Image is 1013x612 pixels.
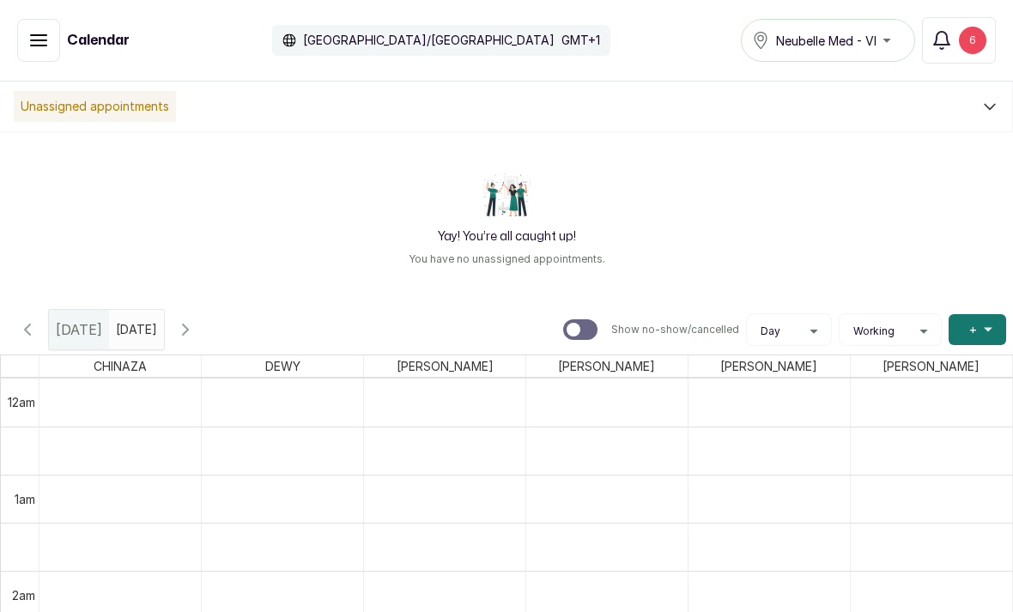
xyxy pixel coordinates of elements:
[741,19,915,62] button: Neubelle Med - VI
[754,324,824,338] button: Day
[4,393,39,411] div: 12am
[717,355,821,377] span: [PERSON_NAME]
[9,586,39,604] div: 2am
[14,91,176,122] p: Unassigned appointments
[761,324,780,338] span: Day
[846,324,934,338] button: Working
[561,32,600,49] p: GMT+1
[879,355,983,377] span: [PERSON_NAME]
[11,490,39,508] div: 1am
[409,252,605,266] p: You have no unassigned appointments.
[438,228,576,245] h2: Yay! You’re all caught up!
[969,321,977,338] span: +
[949,314,1006,345] button: +
[922,17,996,64] button: 6
[90,355,150,377] span: CHINAZA
[776,32,877,50] span: Neubelle Med - VI
[49,310,109,349] div: [DATE]
[853,324,895,338] span: Working
[56,319,102,340] span: [DATE]
[555,355,658,377] span: [PERSON_NAME]
[67,30,130,51] h1: Calendar
[393,355,497,377] span: [PERSON_NAME]
[959,27,986,54] div: 6
[611,323,739,336] p: Show no-show/cancelled
[303,32,555,49] p: [GEOGRAPHIC_DATA]/[GEOGRAPHIC_DATA]
[262,355,304,377] span: DEWY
